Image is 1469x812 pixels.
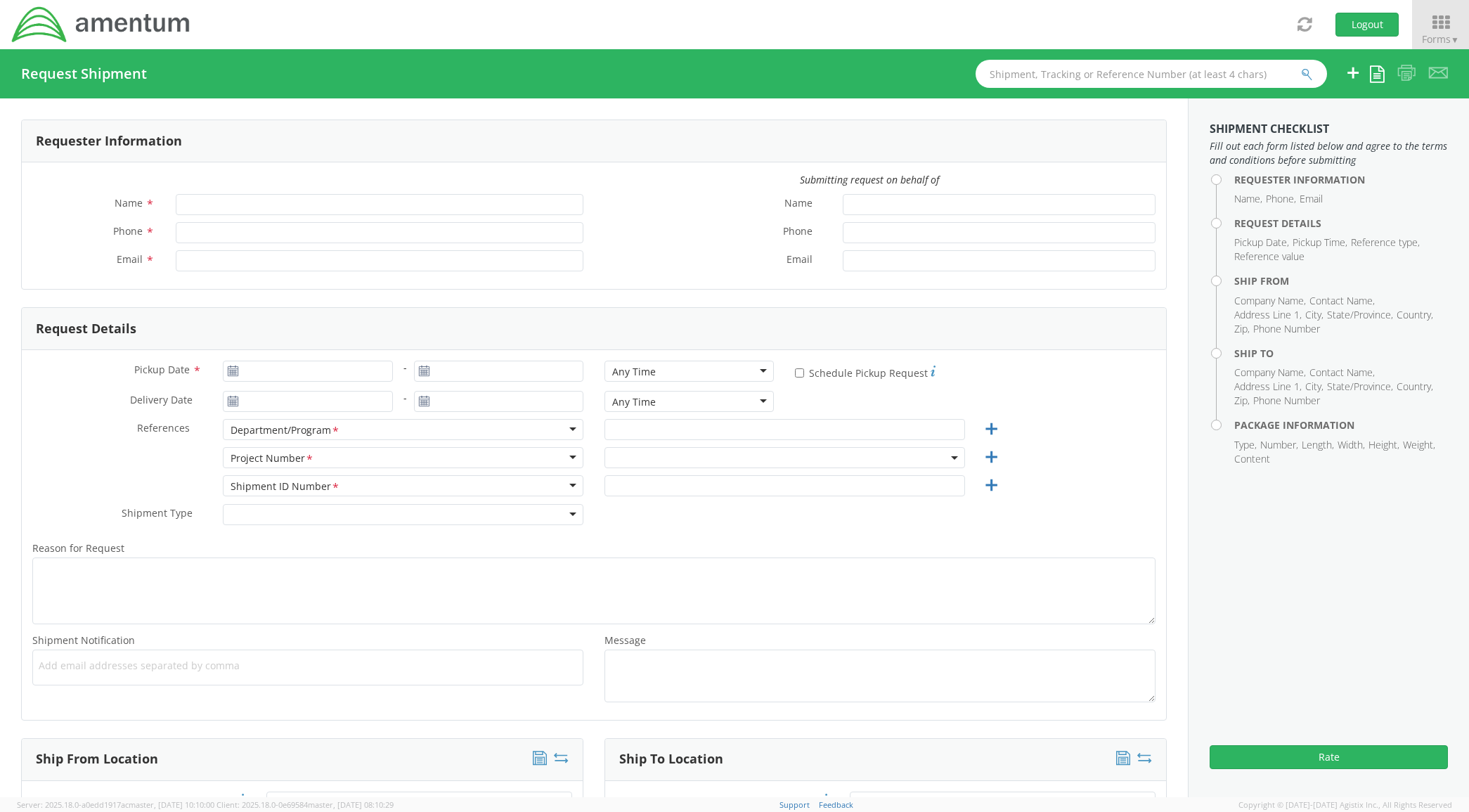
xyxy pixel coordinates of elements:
[1210,745,1448,769] button: Rate
[1253,322,1320,336] li: Phone Number
[1309,366,1375,380] li: Contact Name
[1234,394,1250,408] li: Zip
[1451,34,1459,46] span: ▼
[122,506,193,522] span: Shipment Type
[1309,294,1375,308] li: Contact Name
[780,794,820,808] span: Location
[129,799,214,810] span: master, [DATE] 10:10:00
[784,196,813,212] span: Name
[1234,236,1289,250] li: Pickup Date
[1234,452,1270,466] li: Content
[783,224,813,240] span: Phone
[1210,139,1448,167] span: Fill out each form listed below and agree to the terms and conditions before submitting
[795,368,804,378] input: Schedule Pickup Request
[1422,32,1459,46] span: Forms
[1234,348,1448,359] h4: Ship To
[1302,438,1334,452] li: Length
[197,794,236,808] span: Location
[1335,13,1399,37] button: Logout
[1234,250,1305,264] li: Reference value
[32,541,124,555] span: Reason for Request
[1327,380,1393,394] li: State/Province
[1234,438,1257,452] li: Type
[1403,438,1435,452] li: Weight
[115,196,143,210] span: Name
[1266,192,1296,206] li: Phone
[800,173,939,186] i: Submitting request on behalf of
[39,659,577,673] span: Add email addresses separated by comma
[21,66,147,82] h4: Request Shipment
[308,799,394,810] span: master, [DATE] 08:10:29
[231,423,340,438] div: Department/Program
[1234,366,1306,380] li: Company Name
[1234,218,1448,228] h4: Request Details
[1234,380,1302,394] li: Address Line 1
[1234,308,1302,322] li: Address Line 1
[36,752,158,766] h3: Ship From Location
[17,799,214,810] span: Server: 2025.18.0-a0edd1917ac
[117,252,143,266] span: Email
[1305,308,1324,322] li: City
[130,393,193,409] span: Delivery Date
[1234,174,1448,185] h4: Requester Information
[819,799,853,810] a: Feedback
[134,363,190,376] span: Pickup Date
[1397,380,1433,394] li: Country
[612,365,656,379] div: Any Time
[231,451,314,466] div: Project Number
[32,633,135,647] span: Shipment Notification
[1234,322,1250,336] li: Zip
[231,479,340,494] div: Shipment ID Number
[1293,236,1347,250] li: Pickup Time
[1234,276,1448,286] h4: Ship From
[137,421,190,434] span: References
[1305,380,1324,394] li: City
[795,363,936,380] label: Schedule Pickup Request
[11,5,192,44] img: dyn-intl-logo-049831509241104b2a82.png
[36,322,136,336] h3: Request Details
[787,252,813,269] span: Email
[1234,420,1448,430] h4: Package Information
[604,633,646,647] span: Message
[1253,394,1320,408] li: Phone Number
[1260,438,1298,452] li: Number
[1210,123,1448,136] h3: Shipment Checklist
[1368,438,1399,452] li: Height
[216,799,394,810] span: Client: 2025.18.0-0e69584
[612,395,656,409] div: Any Time
[1351,236,1420,250] li: Reference type
[36,134,182,148] h3: Requester Information
[976,60,1327,88] input: Shipment, Tracking or Reference Number (at least 4 chars)
[113,224,143,238] span: Phone
[1300,192,1323,206] li: Email
[619,752,723,766] h3: Ship To Location
[1238,799,1452,811] span: Copyright © [DATE]-[DATE] Agistix Inc., All Rights Reserved
[779,799,810,810] a: Support
[1338,438,1365,452] li: Width
[1234,192,1262,206] li: Name
[1327,308,1393,322] li: State/Province
[1234,294,1306,308] li: Company Name
[1397,308,1433,322] li: Country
